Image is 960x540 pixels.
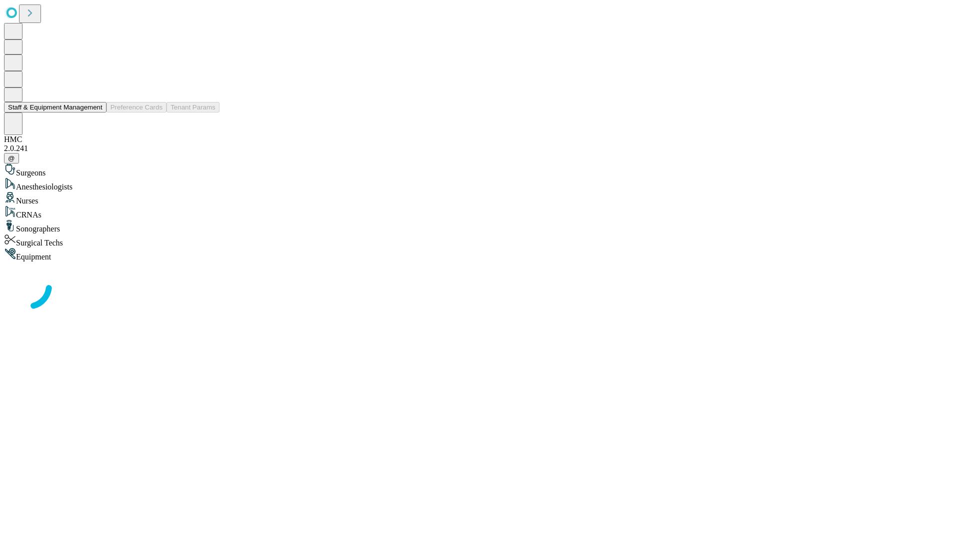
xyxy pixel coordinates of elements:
[4,135,956,144] div: HMC
[4,144,956,153] div: 2.0.241
[4,163,956,177] div: Surgeons
[4,247,956,261] div: Equipment
[166,102,219,112] button: Tenant Params
[4,153,19,163] button: @
[4,205,956,219] div: CRNAs
[4,219,956,233] div: Sonographers
[4,233,956,247] div: Surgical Techs
[4,177,956,191] div: Anesthesiologists
[4,102,106,112] button: Staff & Equipment Management
[8,154,15,162] span: @
[106,102,166,112] button: Preference Cards
[4,191,956,205] div: Nurses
